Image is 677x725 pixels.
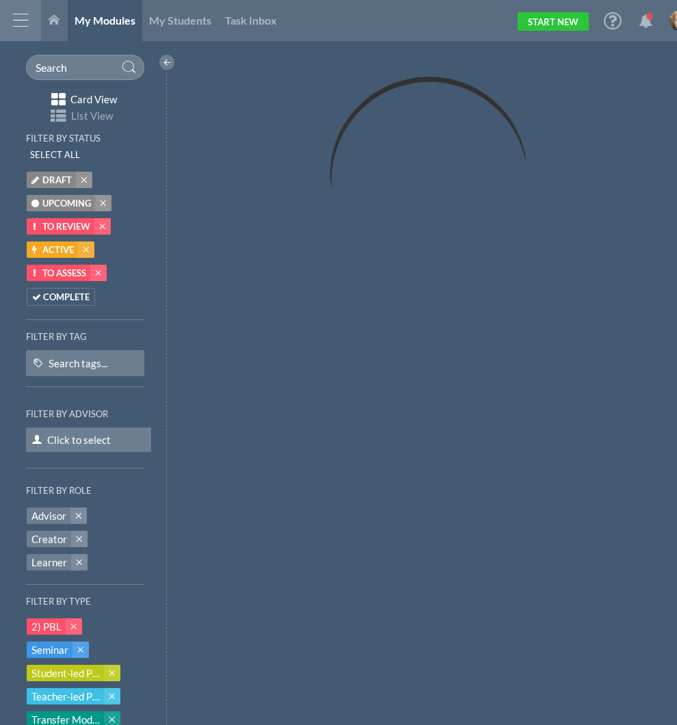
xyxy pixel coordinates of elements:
span: Teacher-led Project [31,689,100,704]
span: My Modules [75,14,135,27]
span: List View [71,109,113,123]
h6: Filter by role [26,486,92,496]
span: To Review [42,220,90,234]
h6: Filter by tag [26,332,145,342]
span: Card View [70,92,117,107]
h6: Filter by status [26,133,101,144]
span: 2) PBL [31,620,62,634]
span: Creator [31,532,67,546]
span: Learner [31,555,67,570]
div: Search tags... [49,356,107,371]
a: Start New [518,12,589,31]
input: Search [26,55,145,80]
span: Upcoming [42,196,91,211]
img: Loading... [306,55,552,300]
h6: Select All [30,150,80,160]
span: To Assess [42,266,86,280]
span: Student-led Project [31,666,100,681]
span: Task Inbox [225,14,277,27]
span: Seminar [31,643,68,657]
span: Click to select [26,427,163,452]
span: Active [42,243,74,257]
span: My Students [149,14,211,27]
span: Advisor [31,509,66,523]
h6: Filter by type [26,596,91,607]
span: Complete [43,290,90,304]
h6: Filter by Advisor [26,409,108,419]
span: Draft [42,173,72,187]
